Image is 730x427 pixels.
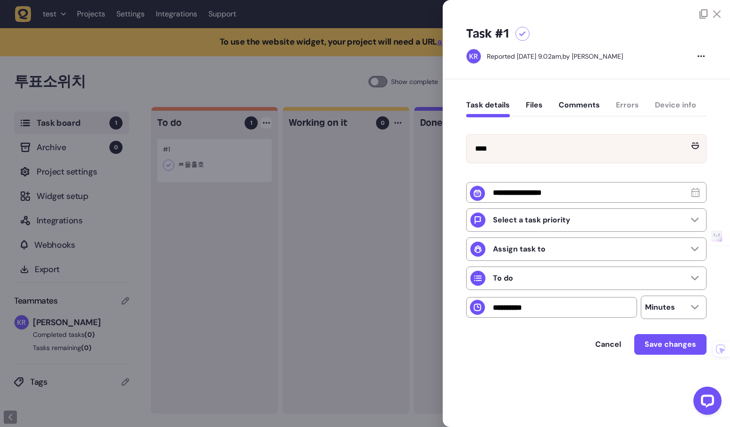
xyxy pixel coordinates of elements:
iframe: LiveChat chat widget [686,383,725,422]
p: To do [493,274,513,283]
div: Reported [DATE] 9.02am, [487,52,562,61]
button: Cancel [586,335,630,354]
button: Files [526,100,543,117]
p: Select a task priority [493,215,570,225]
h5: Task #1 [466,26,510,41]
span: Cancel [595,339,621,349]
button: Comments [559,100,600,117]
p: Minutes [645,303,675,312]
span: Save changes [645,339,696,349]
p: Assign task to [493,244,546,254]
div: by [PERSON_NAME] [487,52,623,61]
button: Save changes [634,334,707,355]
img: Kenny Roh [467,49,481,63]
button: Task details [466,100,510,117]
